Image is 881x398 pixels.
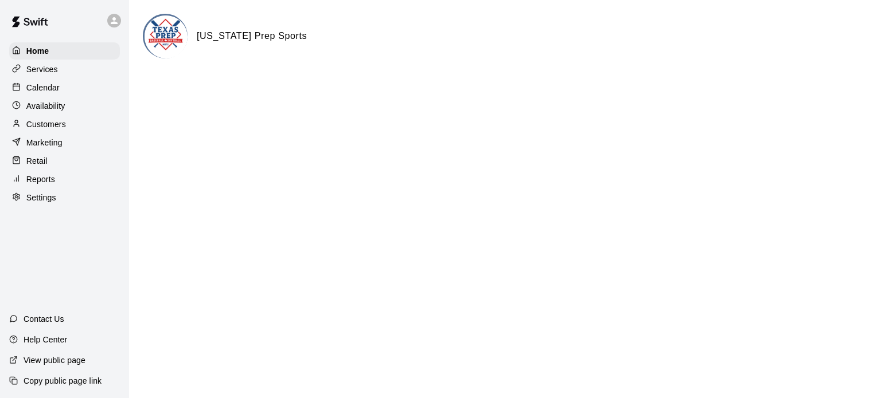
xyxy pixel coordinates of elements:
p: Customers [26,119,66,130]
a: Marketing [9,134,120,151]
p: View public page [24,354,85,366]
p: Reports [26,174,55,185]
p: Settings [26,192,56,203]
p: Help Center [24,334,67,345]
a: Calendar [9,79,120,96]
p: Home [26,45,49,57]
h6: [US_STATE] Prep Sports [197,29,307,44]
a: Retail [9,152,120,170]
p: Contact Us [24,313,64,325]
a: Services [9,61,120,78]
p: Services [26,64,58,75]
p: Retail [26,155,48,167]
a: Availability [9,97,120,115]
p: Calendar [26,82,60,93]
p: Copy public page link [24,375,102,387]
p: Availability [26,100,65,112]
a: Reports [9,171,120,188]
a: Home [9,42,120,60]
p: Marketing [26,137,63,148]
a: Settings [9,189,120,206]
a: Customers [9,116,120,133]
img: Texas Prep Sports logo [145,15,188,58]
